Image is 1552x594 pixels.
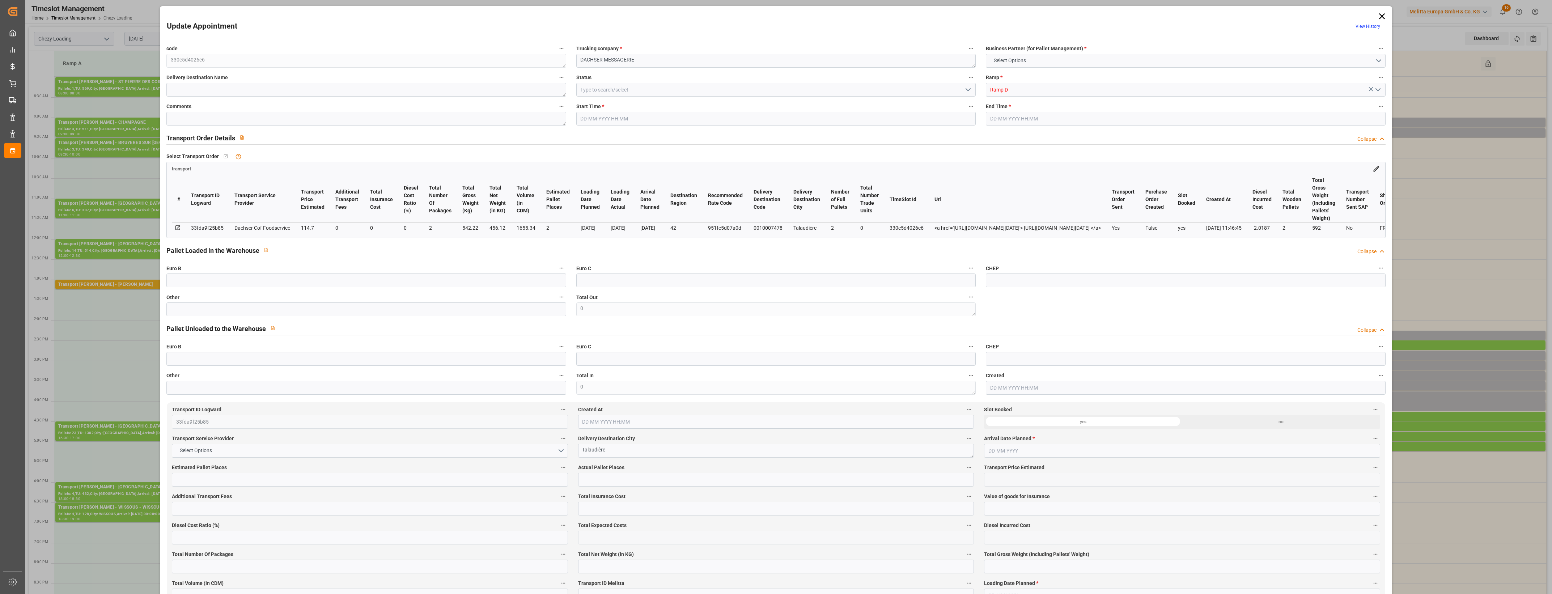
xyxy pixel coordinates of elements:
div: 0 [370,224,393,232]
th: Additional Transport Fees [330,176,365,223]
div: 2 [546,224,570,232]
span: Total Number Of Packages [172,551,233,558]
button: Total Net Weight (in KG) [964,550,974,559]
div: 951fc5d07a0d [708,224,743,232]
th: Shipping Origin [1374,176,1407,223]
button: open menu [1372,84,1383,96]
button: Transport ID Logward [559,405,568,414]
button: Other [557,371,566,380]
button: open menu [172,444,568,458]
span: Start Time [576,103,604,110]
th: Destination Region [665,176,703,223]
span: Value of goods for Insurance [984,493,1050,500]
button: Trucking company * [966,44,976,53]
textarea: DACHSER MESSAGERIE [576,54,976,68]
span: Slot Booked [984,406,1012,413]
span: Other [166,294,179,301]
th: Total Number Of Packages [424,176,457,223]
div: Dachser Cof Foodservice [234,224,290,232]
div: Talaudière [793,224,820,232]
button: Ramp * [1376,73,1386,82]
div: Collapse [1357,135,1377,143]
button: Created At [964,405,974,414]
span: Actual Pallet Places [578,464,624,471]
button: Euro B [557,263,566,273]
th: Total Insurance Cost [365,176,398,223]
div: -2.0187 [1252,224,1272,232]
span: CHEP [986,343,999,351]
textarea: Talaudière [578,444,974,458]
span: Euro C [576,265,591,272]
input: DD-MM-YYYY [984,444,1380,458]
h2: Transport Order Details [166,133,235,143]
span: Euro C [576,343,591,351]
div: 0 [335,224,359,232]
button: Total Insurance Cost [964,492,974,501]
th: Diesel Incurred Cost [1247,176,1277,223]
button: Created [1376,371,1386,380]
th: Transport Price Estimated [296,176,330,223]
span: Arrival Date Planned [984,435,1035,442]
div: 33fda9f25b85 [191,224,224,232]
th: Total Wooden Pallets [1277,176,1307,223]
th: Loading Date Planned [575,176,605,223]
span: Transport Price Estimated [984,464,1044,471]
th: Delivery Destination City [788,176,826,223]
button: Other [557,292,566,302]
span: End Time [986,103,1011,110]
div: [DATE] 11:46:45 [1206,224,1242,232]
button: code [557,44,566,53]
div: 592 [1312,224,1335,232]
span: Diesel Cost Ratio (%) [172,522,220,529]
th: Estimated Pallet Places [541,176,575,223]
input: Type to search/select [986,83,1385,97]
th: Recommended Rate Code [703,176,748,223]
button: Euro C [966,263,976,273]
button: Status [966,73,976,82]
button: Transport Service Provider [559,434,568,443]
div: 2 [1282,224,1301,232]
button: Total Volume (in CDM) [559,578,568,588]
span: Total Out [576,294,598,301]
div: 0 [404,224,418,232]
button: Business Partner (for Pallet Management) * [1376,44,1386,53]
span: Total Volume (in CDM) [172,580,224,587]
span: Transport ID Logward [172,406,221,413]
input: DD-MM-YYYY HH:MM [576,112,976,126]
div: 0 [860,224,879,232]
th: Total Volume (in CDM) [511,176,541,223]
button: End Time * [1376,102,1386,111]
th: Transport ID Logward [186,176,229,223]
th: TimeSlot Id [884,176,929,223]
th: Delivery Destination Code [748,176,788,223]
button: Diesel Incurred Cost [1371,521,1380,530]
button: Loading Date Planned * [1371,578,1380,588]
div: 330c5d4026c6 [890,224,924,232]
span: Additional Transport Fees [172,493,232,500]
button: View description [235,131,249,144]
span: Business Partner (for Pallet Management) [986,45,1086,52]
input: DD-MM-YYYY HH:MM [578,415,974,429]
span: Delivery Destination Name [166,74,228,81]
textarea: 0 [576,302,976,316]
button: Euro C [966,342,976,351]
span: Status [576,74,591,81]
th: Total Number Trade Units [855,176,884,223]
div: [DATE] [640,224,660,232]
div: 2 [831,224,849,232]
span: CHEP [986,265,999,272]
textarea: 0 [576,381,976,395]
button: Euro B [557,342,566,351]
button: Actual Pallet Places [964,463,974,472]
button: Additional Transport Fees [559,492,568,501]
button: Estimated Pallet Places [559,463,568,472]
div: 0010007478 [754,224,783,232]
button: open menu [986,54,1385,68]
div: 42 [670,224,697,232]
button: CHEP [1376,263,1386,273]
span: Ramp [986,74,1002,81]
div: 2 [429,224,451,232]
th: Slot Booked [1173,176,1201,223]
span: Transport ID Melitta [578,580,624,587]
th: Total Gross Weight (Kg) [457,176,484,223]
